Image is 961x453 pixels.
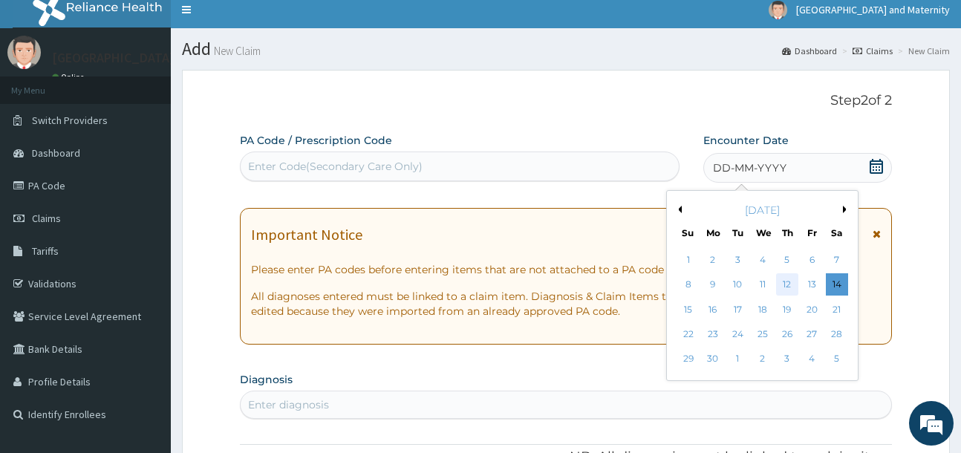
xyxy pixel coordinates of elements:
[826,348,848,371] div: Choose Saturday, July 5th, 2025
[32,244,59,258] span: Tariffs
[726,299,749,321] div: Choose Tuesday, June 17th, 2025
[752,299,774,321] div: Choose Wednesday, June 18th, 2025
[32,146,80,160] span: Dashboard
[826,299,848,321] div: Choose Saturday, June 21st, 2025
[752,274,774,296] div: Choose Wednesday, June 11th, 2025
[782,45,837,57] a: Dashboard
[7,299,283,351] textarea: Type your message and hit 'Enter'
[244,7,279,43] div: Minimize live chat window
[706,226,719,239] div: Mo
[248,397,329,412] div: Enter diagnosis
[752,249,774,271] div: Choose Wednesday, June 4th, 2025
[894,45,950,57] li: New Claim
[702,323,724,345] div: Choose Monday, June 23rd, 2025
[831,226,844,239] div: Sa
[682,226,694,239] div: Su
[7,36,41,69] img: User Image
[853,45,893,57] a: Claims
[781,226,794,239] div: Th
[801,348,823,371] div: Choose Friday, July 4th, 2025
[806,226,818,239] div: Fr
[702,274,724,296] div: Choose Monday, June 9th, 2025
[702,249,724,271] div: Choose Monday, June 2nd, 2025
[726,348,749,371] div: Choose Tuesday, July 1st, 2025
[676,248,849,372] div: month 2025-06
[726,249,749,271] div: Choose Tuesday, June 3rd, 2025
[776,274,798,296] div: Choose Thursday, June 12th, 2025
[86,134,205,284] span: We're online!
[240,93,891,109] p: Step 2 of 2
[240,372,293,387] label: Diagnosis
[801,299,823,321] div: Choose Friday, June 20th, 2025
[726,323,749,345] div: Choose Tuesday, June 24th, 2025
[776,299,798,321] div: Choose Thursday, June 19th, 2025
[677,299,700,321] div: Choose Sunday, June 15th, 2025
[702,299,724,321] div: Choose Monday, June 16th, 2025
[713,160,786,175] span: DD-MM-YYYY
[32,212,61,225] span: Claims
[801,323,823,345] div: Choose Friday, June 27th, 2025
[702,348,724,371] div: Choose Monday, June 30th, 2025
[251,289,880,319] p: All diagnoses entered must be linked to a claim item. Diagnosis & Claim Items that are visible bu...
[732,226,744,239] div: Tu
[211,45,261,56] small: New Claim
[27,74,60,111] img: d_794563401_company_1708531726252_794563401
[677,249,700,271] div: Choose Sunday, June 1st, 2025
[776,323,798,345] div: Choose Thursday, June 26th, 2025
[801,274,823,296] div: Choose Friday, June 13th, 2025
[756,226,769,239] div: We
[752,348,774,371] div: Choose Wednesday, July 2nd, 2025
[248,159,423,174] div: Enter Code(Secondary Care Only)
[251,262,880,277] p: Please enter PA codes before entering items that are not attached to a PA code
[673,203,852,218] div: [DATE]
[776,348,798,371] div: Choose Thursday, July 3rd, 2025
[826,323,848,345] div: Choose Saturday, June 28th, 2025
[801,249,823,271] div: Choose Friday, June 6th, 2025
[32,114,108,127] span: Switch Providers
[251,226,362,243] h1: Important Notice
[182,39,950,59] h1: Add
[77,83,250,102] div: Chat with us now
[726,274,749,296] div: Choose Tuesday, June 10th, 2025
[843,206,850,213] button: Next Month
[677,274,700,296] div: Choose Sunday, June 8th, 2025
[677,348,700,371] div: Choose Sunday, June 29th, 2025
[826,274,848,296] div: Choose Saturday, June 14th, 2025
[796,3,950,16] span: [GEOGRAPHIC_DATA] and Maternity
[677,323,700,345] div: Choose Sunday, June 22nd, 2025
[52,72,88,82] a: Online
[769,1,787,19] img: User Image
[776,249,798,271] div: Choose Thursday, June 5th, 2025
[826,249,848,271] div: Choose Saturday, June 7th, 2025
[52,51,258,65] p: [GEOGRAPHIC_DATA] and Maternity
[240,133,392,148] label: PA Code / Prescription Code
[752,323,774,345] div: Choose Wednesday, June 25th, 2025
[703,133,789,148] label: Encounter Date
[674,206,682,213] button: Previous Month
